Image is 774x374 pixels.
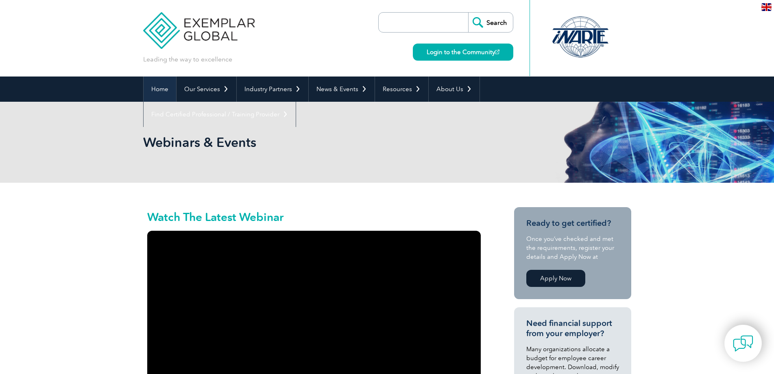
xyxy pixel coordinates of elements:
a: News & Events [309,77,375,102]
a: Industry Partners [237,77,308,102]
h2: Watch The Latest Webinar [147,211,481,223]
h3: Need financial support from your employer? [526,318,619,339]
a: Login to the Community [413,44,513,61]
a: About Us [429,77,480,102]
h3: Ready to get certified? [526,218,619,228]
input: Search [468,13,513,32]
h1: Webinars & Events [143,134,456,150]
a: Apply Now [526,270,585,287]
a: Our Services [177,77,236,102]
a: Find Certified Professional / Training Provider [144,102,296,127]
img: en [761,3,772,11]
a: Home [144,77,176,102]
img: open_square.png [495,50,499,54]
a: Resources [375,77,428,102]
p: Leading the way to excellence [143,55,232,64]
p: Once you’ve checked and met the requirements, register your details and Apply Now at [526,234,619,261]
img: contact-chat.png [733,333,753,354]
